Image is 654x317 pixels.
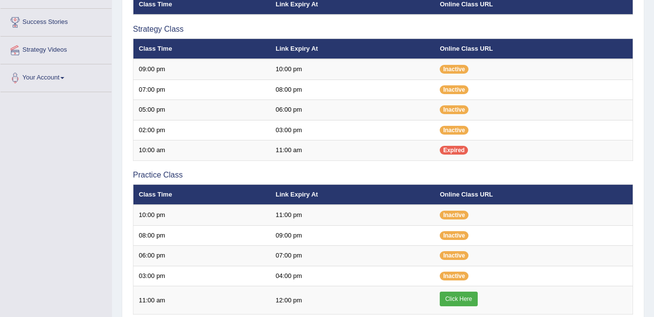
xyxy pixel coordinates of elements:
[440,251,468,260] span: Inactive
[133,140,270,161] td: 10:00 am
[133,59,270,79] td: 09:00 pm
[440,292,477,306] a: Click Here
[440,231,468,240] span: Inactive
[440,85,468,94] span: Inactive
[270,184,434,205] th: Link Expiry At
[434,184,633,205] th: Online Class URL
[440,65,468,74] span: Inactive
[133,120,270,140] td: 02:00 pm
[133,246,270,266] td: 06:00 pm
[270,225,434,246] td: 09:00 pm
[0,37,112,61] a: Strategy Videos
[270,140,434,161] td: 11:00 am
[440,211,468,219] span: Inactive
[440,146,468,155] span: Expired
[270,100,434,120] td: 06:00 pm
[0,64,112,89] a: Your Account
[133,79,270,100] td: 07:00 pm
[133,266,270,286] td: 03:00 pm
[133,171,633,179] h3: Practice Class
[0,9,112,33] a: Success Stories
[133,225,270,246] td: 08:00 pm
[133,205,270,225] td: 10:00 pm
[133,100,270,120] td: 05:00 pm
[270,120,434,140] td: 03:00 pm
[440,105,468,114] span: Inactive
[440,272,468,280] span: Inactive
[270,266,434,286] td: 04:00 pm
[133,25,633,34] h3: Strategy Class
[270,39,434,59] th: Link Expiry At
[133,286,270,315] td: 11:00 am
[133,39,270,59] th: Class Time
[270,205,434,225] td: 11:00 pm
[270,246,434,266] td: 07:00 pm
[434,39,633,59] th: Online Class URL
[440,126,468,135] span: Inactive
[133,184,270,205] th: Class Time
[270,59,434,79] td: 10:00 pm
[270,286,434,315] td: 12:00 pm
[270,79,434,100] td: 08:00 pm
